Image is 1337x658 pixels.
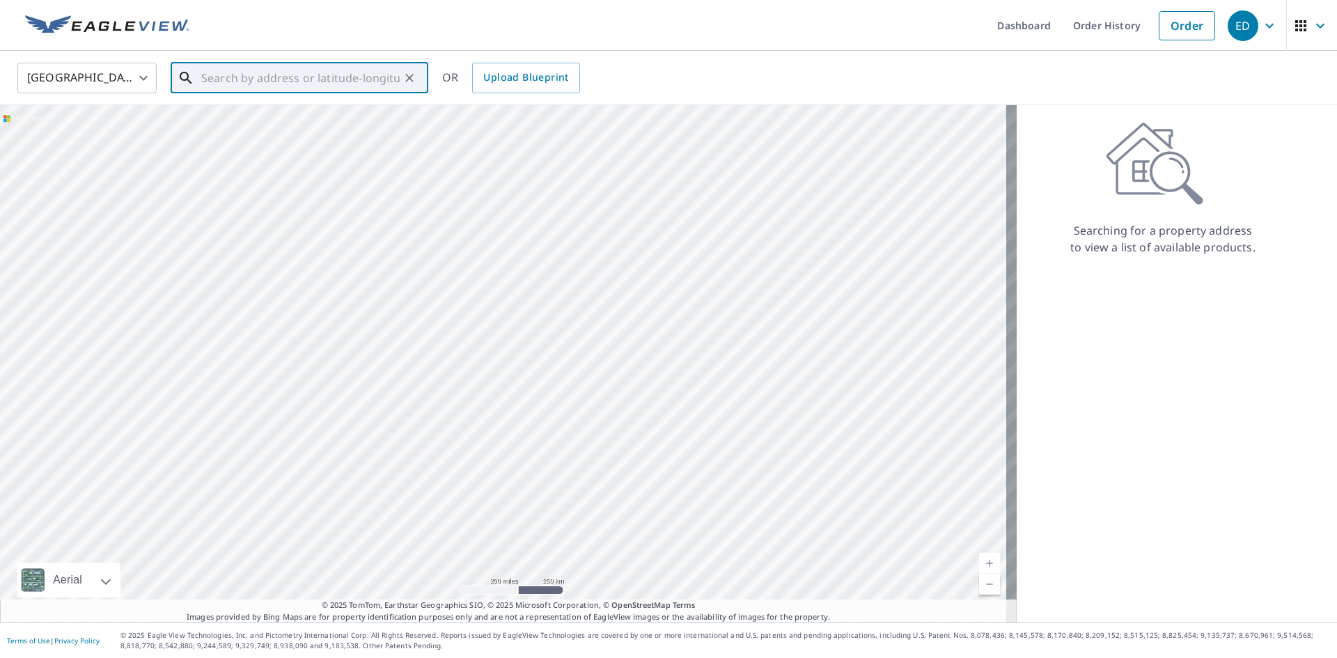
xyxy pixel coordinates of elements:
[673,600,696,610] a: Terms
[979,553,1000,574] a: Current Level 5, Zoom In
[120,630,1330,651] p: © 2025 Eagle View Technologies, Inc. and Pictometry International Corp. All Rights Reserved. Repo...
[17,58,157,97] div: [GEOGRAPHIC_DATA]
[1159,11,1215,40] a: Order
[483,69,568,86] span: Upload Blueprint
[7,636,100,645] p: |
[201,58,400,97] input: Search by address or latitude-longitude
[17,563,120,597] div: Aerial
[49,563,86,597] div: Aerial
[322,600,696,611] span: © 2025 TomTom, Earthstar Geographics SIO, © 2025 Microsoft Corporation, ©
[7,636,50,645] a: Terms of Use
[400,68,419,88] button: Clear
[442,63,580,93] div: OR
[472,63,579,93] a: Upload Blueprint
[979,574,1000,595] a: Current Level 5, Zoom Out
[54,636,100,645] a: Privacy Policy
[25,15,189,36] img: EV Logo
[611,600,670,610] a: OpenStreetMap
[1228,10,1258,41] div: ED
[1070,222,1256,256] p: Searching for a property address to view a list of available products.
